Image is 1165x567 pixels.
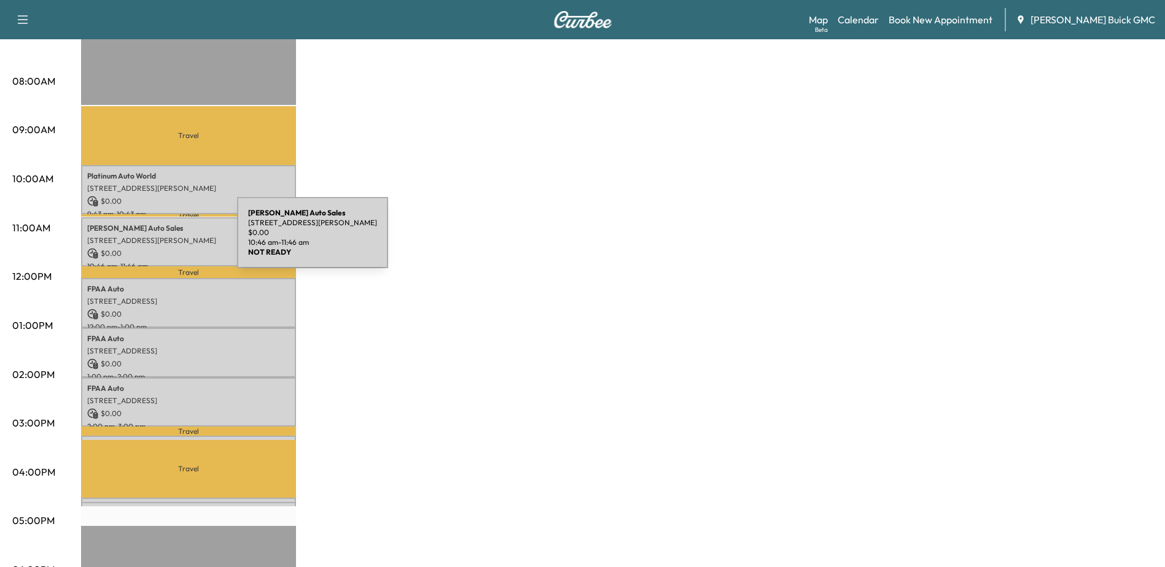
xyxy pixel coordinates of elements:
[87,346,290,356] p: [STREET_ADDRESS]
[87,372,290,382] p: 1:00 pm - 2:00 pm
[87,236,290,245] p: [STREET_ADDRESS][PERSON_NAME]
[12,74,55,88] p: 08:00AM
[248,237,377,247] p: 10:46 am - 11:46 am
[248,228,377,237] p: $ 0.00
[815,25,828,34] div: Beta
[12,269,52,283] p: 12:00PM
[838,12,879,27] a: Calendar
[81,106,296,165] p: Travel
[87,358,290,369] p: $ 0.00
[1031,12,1155,27] span: [PERSON_NAME] Buick GMC
[12,171,53,186] p: 10:00AM
[87,183,290,193] p: [STREET_ADDRESS][PERSON_NAME]
[87,322,290,332] p: 12:00 pm - 1:00 pm
[248,247,291,256] b: NOT READY
[81,426,296,436] p: Travel
[87,171,290,181] p: Platinum Auto World
[87,296,290,306] p: [STREET_ADDRESS]
[12,220,50,235] p: 11:00AM
[87,223,290,233] p: [PERSON_NAME] Auto Sales
[87,309,290,320] p: $ 0.00
[248,208,346,217] b: [PERSON_NAME] Auto Sales
[12,513,55,528] p: 05:00PM
[81,214,296,217] p: Travel
[12,465,55,479] p: 04:00PM
[81,266,296,278] p: Travel
[12,367,55,382] p: 02:00PM
[81,440,296,498] p: Travel
[87,408,290,419] p: $ 0.00
[87,384,290,393] p: FPAA Auto
[87,261,290,271] p: 10:46 am - 11:46 am
[87,196,290,207] p: $ 0.00
[87,422,290,431] p: 2:00 pm - 3:00 pm
[248,218,377,228] p: [STREET_ADDRESS][PERSON_NAME]
[889,12,992,27] a: Book New Appointment
[809,12,828,27] a: MapBeta
[553,11,612,28] img: Curbee Logo
[87,248,290,259] p: $ 0.00
[12,318,53,333] p: 01:00PM
[87,396,290,406] p: [STREET_ADDRESS]
[87,284,290,294] p: FPAA Auto
[12,415,55,430] p: 03:00PM
[87,209,290,219] p: 9:43 am - 10:43 am
[12,122,55,137] p: 09:00AM
[87,334,290,344] p: FPAA Auto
